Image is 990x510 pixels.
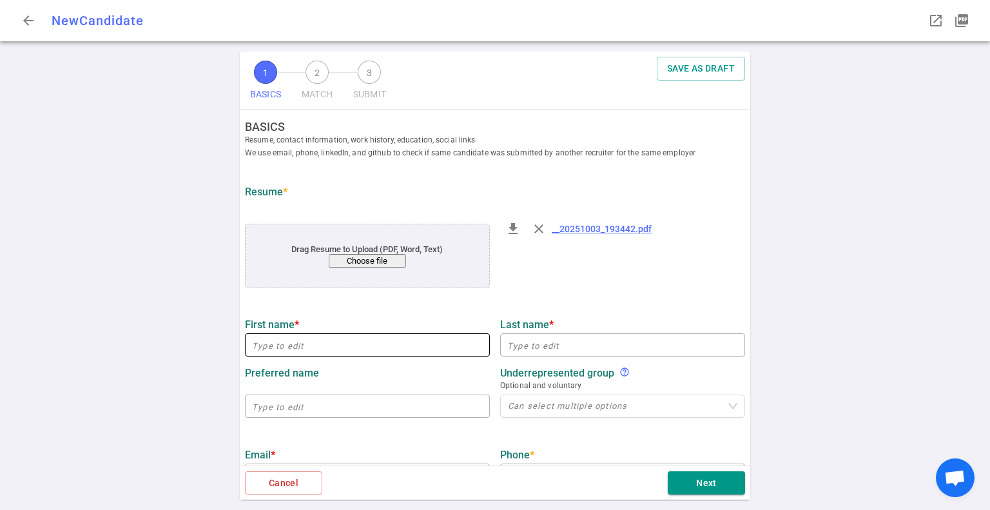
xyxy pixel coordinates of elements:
button: Cancel [245,471,322,495]
i: picture_as_pdf [954,13,969,28]
div: Drag Resume to Upload (PDF, Word, Text) [270,244,465,268]
span: SUBMIT [353,84,386,105]
input: Type to edit [500,335,745,355]
strong: Underrepresented Group [500,367,614,379]
input: Type to edit [245,465,490,485]
button: Choose file [329,254,406,268]
span: Resume, contact information, work history, education, social links We use email, phone, linkedIn,... [245,133,755,159]
strong: Resume [245,186,287,198]
input: Type to edit [245,396,490,417]
button: 1BASICS [245,57,286,109]
i: help_outline [619,367,630,377]
div: Open chat [936,458,975,497]
span: 2 [306,61,329,84]
span: 1 [254,61,277,84]
button: SAVE AS DRAFT [657,57,745,81]
label: Last name [500,319,745,331]
button: Next [668,471,745,495]
label: Phone [500,449,745,461]
button: 2MATCH [296,57,338,109]
input: Type to edit [500,465,745,485]
span: 3 [358,61,381,84]
a: __20251003_193442.pdf [552,224,652,234]
span: Optional and voluntary [500,379,745,392]
span: file_download [505,221,521,237]
span: BASICS [250,84,281,105]
label: First name [245,319,490,331]
div: Download resume file [500,216,526,242]
div: application/pdf, application/msword, .pdf, .doc, .docx, .txt [245,224,490,288]
div: We support diversity and inclusion to create equitable futures and prohibit discrimination and ha... [619,367,630,379]
strong: Preferred name [245,367,319,379]
span: close [531,221,547,237]
span: arrow_back [21,13,36,28]
label: Email [245,449,490,461]
span: New Candidate [52,13,144,28]
button: Go back [15,8,41,34]
button: Open PDF in a popup [949,8,975,34]
button: 3SUBMIT [348,57,391,109]
div: Remove resume [526,216,552,242]
strong: BASICS [245,120,755,133]
button: Open LinkedIn as a popup [923,8,949,34]
input: Type to edit [245,335,490,355]
span: launch [928,13,944,28]
span: MATCH [302,84,333,105]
